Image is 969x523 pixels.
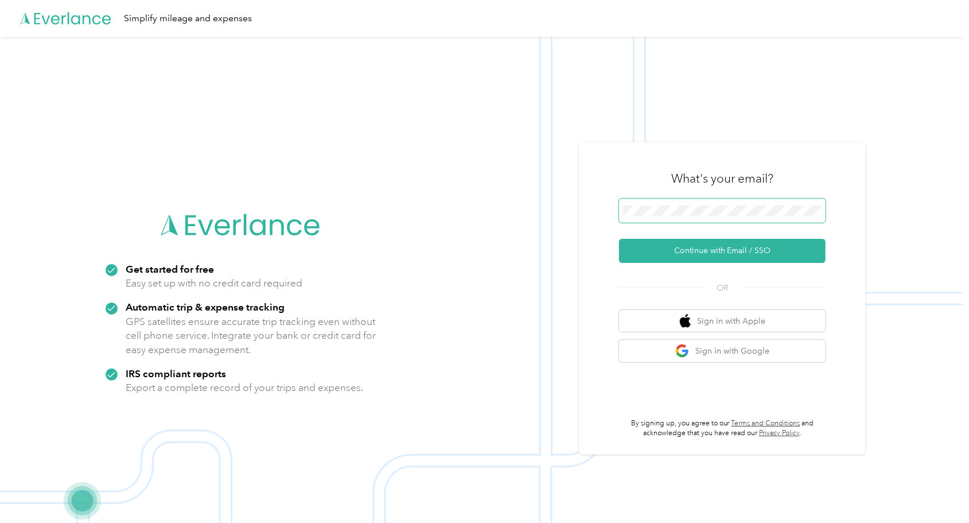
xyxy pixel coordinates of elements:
[619,340,826,362] button: google logoSign in with Google
[702,282,742,294] span: OR
[619,239,826,263] button: Continue with Email / SSO
[731,419,800,428] a: Terms and Conditions
[680,314,691,328] img: apple logo
[126,301,285,313] strong: Automatic trip & expense tracking
[619,310,826,332] button: apple logoSign in with Apple
[126,263,214,275] strong: Get started for free
[126,276,302,290] p: Easy set up with no credit card required
[126,381,363,395] p: Export a complete record of your trips and expenses.
[126,315,376,357] p: GPS satellites ensure accurate trip tracking even without cell phone service. Integrate your bank...
[126,367,226,379] strong: IRS compliant reports
[806,204,820,218] keeper-lock: Open Keeper Popup
[124,11,252,26] div: Simplify mileage and expenses
[671,171,773,187] h3: What's your email?
[675,344,690,358] img: google logo
[619,419,826,439] p: By signing up, you agree to our and acknowledge that you have read our .
[759,429,800,437] a: Privacy Policy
